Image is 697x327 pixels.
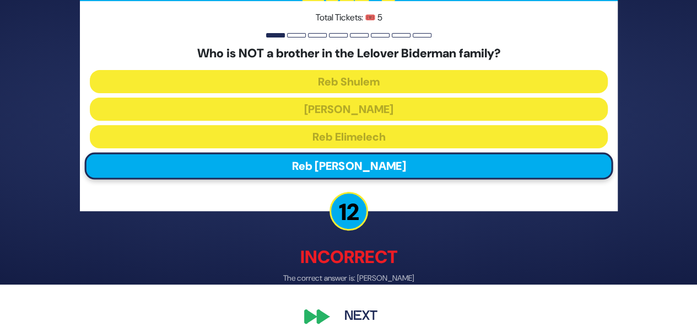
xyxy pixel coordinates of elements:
button: Reb [PERSON_NAME] [84,152,613,179]
h5: Who is NOT a brother in the Lelover Biderman family? [90,46,608,61]
p: Total Tickets: 🎟️ 5 [90,11,608,24]
p: 12 [329,191,368,230]
button: Reb Shulem [90,69,608,93]
p: Incorrect [80,243,618,270]
p: The correct answer is: [PERSON_NAME] [80,272,618,283]
button: [PERSON_NAME] [90,97,608,120]
button: Reb Elimelech [90,125,608,148]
